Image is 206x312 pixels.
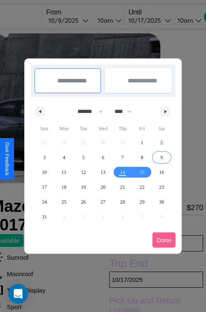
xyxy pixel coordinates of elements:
[74,165,93,180] button: 12
[74,180,93,195] button: 19
[141,135,143,150] span: 1
[93,150,112,165] button: 6
[93,195,112,209] button: 27
[35,180,54,195] button: 17
[81,195,86,209] span: 26
[132,135,152,150] button: 1
[140,195,145,209] span: 29
[159,195,164,209] span: 30
[113,150,132,165] button: 7
[63,150,65,165] span: 4
[132,180,152,195] button: 22
[61,195,66,209] span: 25
[102,150,104,165] span: 6
[61,180,66,195] span: 18
[74,122,93,135] span: Tue
[35,165,54,180] button: 10
[81,180,86,195] span: 19
[152,122,171,135] span: Sat
[152,232,176,248] button: Done
[152,150,171,165] button: 9
[42,195,47,209] span: 24
[81,165,86,180] span: 12
[42,180,47,195] span: 17
[132,165,152,180] button: 15
[152,180,171,195] button: 23
[152,135,171,150] button: 2
[152,195,171,209] button: 30
[120,165,125,180] span: 14
[43,150,46,165] span: 3
[120,180,125,195] span: 21
[54,165,73,180] button: 11
[35,195,54,209] button: 24
[121,150,124,165] span: 7
[140,165,145,180] span: 15
[42,165,47,180] span: 10
[132,195,152,209] button: 29
[54,150,73,165] button: 4
[141,150,143,165] span: 8
[120,195,125,209] span: 28
[140,180,145,195] span: 22
[74,195,93,209] button: 26
[101,165,105,180] span: 13
[160,150,163,165] span: 9
[8,284,28,304] div: Open Intercom Messenger
[101,195,105,209] span: 27
[35,209,54,224] button: 31
[54,122,73,135] span: Mon
[132,150,152,165] button: 8
[93,122,112,135] span: Wed
[54,180,73,195] button: 18
[159,165,164,180] span: 16
[160,135,163,150] span: 2
[54,195,73,209] button: 25
[113,122,132,135] span: Thu
[113,165,132,180] button: 14
[113,195,132,209] button: 28
[159,180,164,195] span: 23
[132,122,152,135] span: Fri
[93,165,112,180] button: 13
[4,142,10,176] div: Give Feedback
[35,150,54,165] button: 3
[61,165,66,180] span: 11
[93,180,112,195] button: 20
[152,165,171,180] button: 16
[35,122,54,135] span: Sun
[74,150,93,165] button: 5
[101,180,105,195] span: 20
[82,150,85,165] span: 5
[113,180,132,195] button: 21
[42,209,47,224] span: 31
